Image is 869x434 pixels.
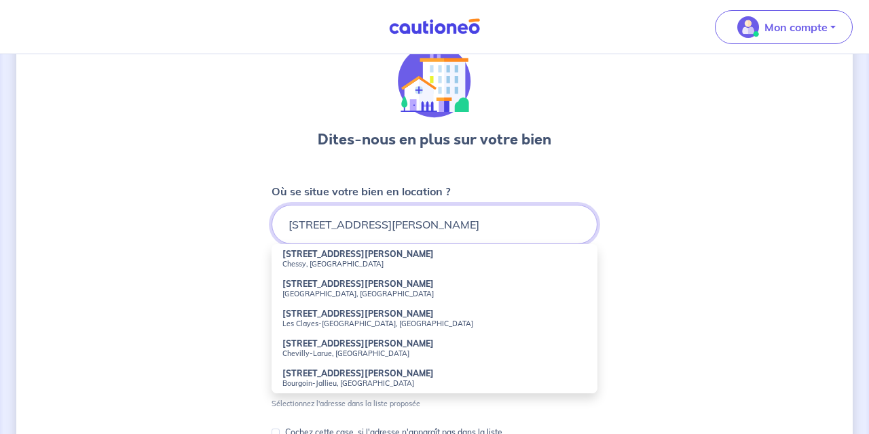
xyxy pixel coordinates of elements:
img: illu_houses.svg [398,45,471,118]
strong: [STREET_ADDRESS][PERSON_NAME] [282,309,434,319]
strong: [STREET_ADDRESS][PERSON_NAME] [282,368,434,378]
small: Les Clayes-[GEOGRAPHIC_DATA], [GEOGRAPHIC_DATA] [282,319,587,328]
img: Cautioneo [384,18,485,35]
input: 2 rue de paris, 59000 lille [272,205,597,244]
strong: [STREET_ADDRESS][PERSON_NAME] [282,279,434,289]
small: Chevilly-Larue, [GEOGRAPHIC_DATA] [282,349,587,358]
h3: Dites-nous en plus sur votre bien [318,129,551,151]
img: illu_account_valid_menu.svg [737,16,759,38]
p: Mon compte [764,19,828,35]
p: Où se situe votre bien en location ? [272,183,450,199]
p: Sélectionnez l'adresse dans la liste proposée [272,399,420,408]
small: Chessy, [GEOGRAPHIC_DATA] [282,259,587,269]
small: Bourgoin-Jallieu, [GEOGRAPHIC_DATA] [282,378,587,388]
strong: [STREET_ADDRESS][PERSON_NAME] [282,249,434,259]
button: illu_account_valid_menu.svgMon compte [715,10,853,44]
strong: [STREET_ADDRESS][PERSON_NAME] [282,338,434,349]
small: [GEOGRAPHIC_DATA], [GEOGRAPHIC_DATA] [282,289,587,298]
